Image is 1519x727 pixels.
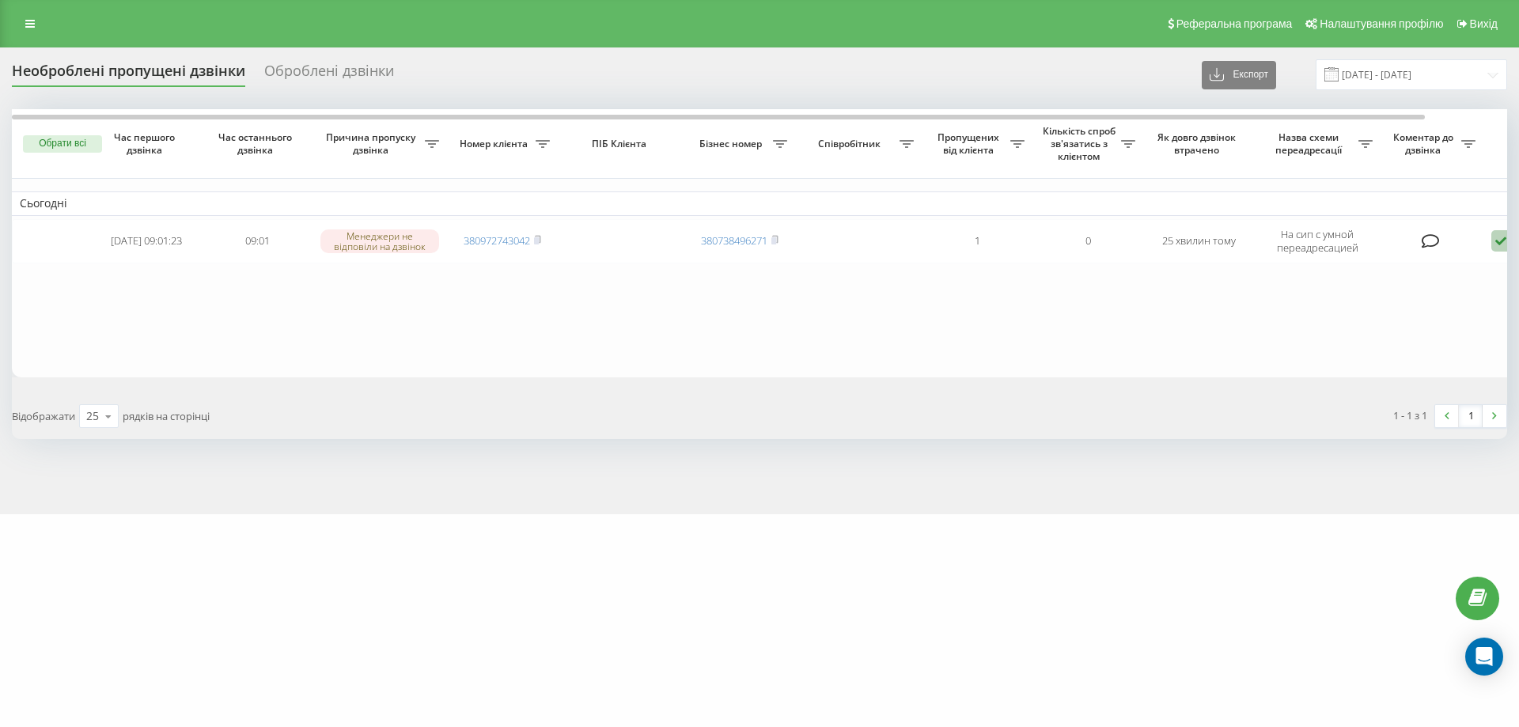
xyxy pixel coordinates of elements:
span: Співробітник [803,138,900,150]
span: Коментар до дзвінка [1388,131,1461,156]
span: Час першого дзвінка [104,131,189,156]
span: Як довго дзвінок втрачено [1156,131,1241,156]
span: Назва схеми переадресації [1262,131,1358,156]
td: 09:01 [202,219,313,263]
div: 25 [86,408,99,424]
span: Причина пропуску дзвінка [320,131,425,156]
span: рядків на сторінці [123,409,210,423]
span: Реферальна програма [1176,17,1293,30]
td: На сип с умной переадресацией [1254,219,1381,263]
a: 380972743042 [464,233,530,248]
span: Бізнес номер [692,138,773,150]
td: 0 [1032,219,1143,263]
div: Менеджери не відповіли на дзвінок [320,229,439,253]
td: [DATE] 09:01:23 [91,219,202,263]
span: Відображати [12,409,75,423]
span: Кількість спроб зв'язатись з клієнтом [1040,125,1121,162]
div: 1 - 1 з 1 [1393,407,1427,423]
div: Необроблені пропущені дзвінки [12,62,245,87]
div: Оброблені дзвінки [264,62,394,87]
span: ПІБ Клієнта [571,138,671,150]
span: Номер клієнта [455,138,536,150]
button: Обрати всі [23,135,102,153]
td: 25 хвилин тому [1143,219,1254,263]
a: 1 [1459,405,1483,427]
span: Вихід [1470,17,1498,30]
span: Час останнього дзвінка [214,131,300,156]
button: Експорт [1202,61,1276,89]
span: Налаштування профілю [1320,17,1443,30]
div: Open Intercom Messenger [1465,638,1503,676]
span: Пропущених від клієнта [930,131,1010,156]
td: 1 [922,219,1032,263]
a: 380738496271 [701,233,767,248]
